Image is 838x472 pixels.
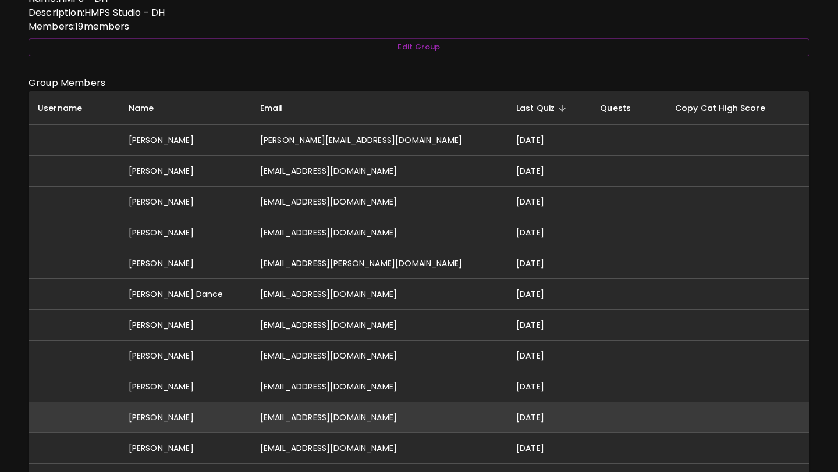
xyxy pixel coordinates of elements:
[251,155,507,186] td: [EMAIL_ADDRESS][DOMAIN_NAME]
[507,248,591,279] td: [DATE]
[29,75,809,91] h6: Group Members
[507,124,591,155] td: [DATE]
[38,101,97,115] span: Username
[119,187,251,217] td: [PERSON_NAME]
[119,341,251,371] td: [PERSON_NAME]
[119,279,251,310] td: [PERSON_NAME] Dance
[251,310,507,341] td: [EMAIL_ADDRESS][DOMAIN_NAME]
[119,402,251,433] td: [PERSON_NAME]
[29,6,809,20] p: Description: HMPS Studio - DH
[507,341,591,371] td: [DATE]
[507,217,591,248] td: [DATE]
[251,124,507,155] td: [PERSON_NAME][EMAIL_ADDRESS][DOMAIN_NAME]
[119,310,251,341] td: [PERSON_NAME]
[251,341,507,371] td: [EMAIL_ADDRESS][DOMAIN_NAME]
[119,155,251,186] td: [PERSON_NAME]
[29,38,809,56] button: Edit Group
[119,371,251,402] td: [PERSON_NAME]
[675,101,780,115] span: Copy Cat High Score
[507,433,591,464] td: [DATE]
[119,248,251,279] td: [PERSON_NAME]
[251,187,507,217] td: [EMAIL_ADDRESS][DOMAIN_NAME]
[251,217,507,248] td: [EMAIL_ADDRESS][DOMAIN_NAME]
[119,433,251,464] td: [PERSON_NAME]
[251,402,507,433] td: [EMAIL_ADDRESS][DOMAIN_NAME]
[251,433,507,464] td: [EMAIL_ADDRESS][DOMAIN_NAME]
[129,101,169,115] span: Name
[507,371,591,402] td: [DATE]
[260,101,298,115] span: Email
[507,187,591,217] td: [DATE]
[29,20,809,34] p: Members: 19 member s
[600,101,646,115] span: Quests
[507,279,591,310] td: [DATE]
[251,279,507,310] td: [EMAIL_ADDRESS][DOMAIN_NAME]
[119,124,251,155] td: [PERSON_NAME]
[251,248,507,279] td: [EMAIL_ADDRESS][PERSON_NAME][DOMAIN_NAME]
[507,310,591,341] td: [DATE]
[251,371,507,402] td: [EMAIL_ADDRESS][DOMAIN_NAME]
[119,217,251,248] td: [PERSON_NAME]
[507,155,591,186] td: [DATE]
[516,101,570,115] span: Last Quiz
[507,402,591,433] td: [DATE]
